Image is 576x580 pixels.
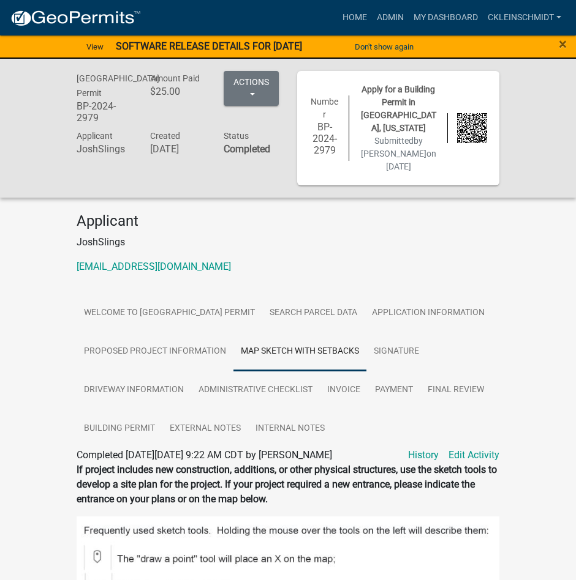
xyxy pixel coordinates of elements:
[309,121,339,157] h6: BP-2024-2979
[409,6,483,29] a: My Dashboard
[150,86,205,97] h6: $25.00
[77,261,231,272] a: [EMAIL_ADDRESS][DOMAIN_NAME]
[366,332,426,371] a: Signature
[150,73,200,83] span: Amount Paid
[224,131,249,141] span: Status
[368,371,420,410] a: Payment
[483,6,566,29] a: ckleinschmidt
[77,464,497,505] strong: If project includes new construction, additions, or other physical structures, use the sketch too...
[77,100,132,124] h6: BP-2024-2979
[408,448,439,463] a: History
[77,371,191,410] a: Driveway Information
[350,37,419,57] button: Don't show again
[338,6,372,29] a: Home
[77,143,132,155] h6: JoshSlings
[77,73,159,98] span: [GEOGRAPHIC_DATA] Permit
[77,212,499,230] h4: Applicant
[81,37,108,57] a: View
[559,35,567,53] span: ×
[320,371,368,410] a: Invoice
[420,371,491,410] a: Final Review
[150,131,180,141] span: Created
[77,449,332,461] span: Completed [DATE][DATE] 9:22 AM CDT by [PERSON_NAME]
[559,37,567,51] button: Close
[248,409,332,448] a: Internal Notes
[361,136,436,171] span: Submitted on [DATE]
[311,97,338,119] span: Number
[77,294,262,333] a: Welcome to [GEOGRAPHIC_DATA] Permit
[150,143,205,155] h6: [DATE]
[457,113,487,143] img: QR code
[77,235,499,250] p: JoshSlings
[191,371,320,410] a: Administrative Checklist
[77,409,162,448] a: Building Permit
[116,40,302,52] strong: SOFTWARE RELEASE DETAILS FOR [DATE]
[162,409,248,448] a: External Notes
[262,294,365,333] a: Search Parcel Data
[361,84,436,133] span: Apply for a Building Permit in [GEOGRAPHIC_DATA], [US_STATE]
[77,131,113,141] span: Applicant
[77,332,233,371] a: Proposed Project Information
[449,448,499,463] a: Edit Activity
[233,332,366,371] a: Map Sketch with Setbacks
[365,294,492,333] a: Application Information
[372,6,409,29] a: Admin
[224,71,279,106] button: Actions
[224,143,270,155] strong: Completed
